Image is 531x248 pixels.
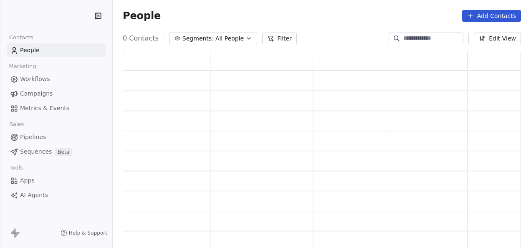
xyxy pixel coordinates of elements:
button: Edit View [474,33,521,44]
button: Filter [262,33,297,44]
a: Campaigns [7,87,106,101]
span: All People [215,34,244,43]
span: Help & Support [69,230,107,236]
a: Workflows [7,72,106,86]
a: Apps [7,174,106,187]
a: Help & Support [61,230,107,236]
span: Campaigns [20,89,53,98]
span: Tools [6,162,26,174]
span: People [20,46,40,55]
a: Metrics & Events [7,101,106,115]
span: Contacts [5,31,37,44]
a: People [7,43,106,57]
span: 0 Contacts [123,33,159,43]
span: AI Agents [20,191,48,200]
span: Marketing [5,60,40,73]
span: Sales [6,118,28,131]
span: Beta [55,148,72,156]
a: SequencesBeta [7,145,106,159]
a: AI Agents [7,188,106,202]
span: Apps [20,176,35,185]
span: Segments: [182,34,214,43]
span: People [123,10,161,22]
button: Add Contacts [462,10,521,22]
a: Pipelines [7,130,106,144]
span: Sequences [20,147,52,156]
span: Workflows [20,75,50,84]
span: Pipelines [20,133,46,142]
span: Metrics & Events [20,104,69,113]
